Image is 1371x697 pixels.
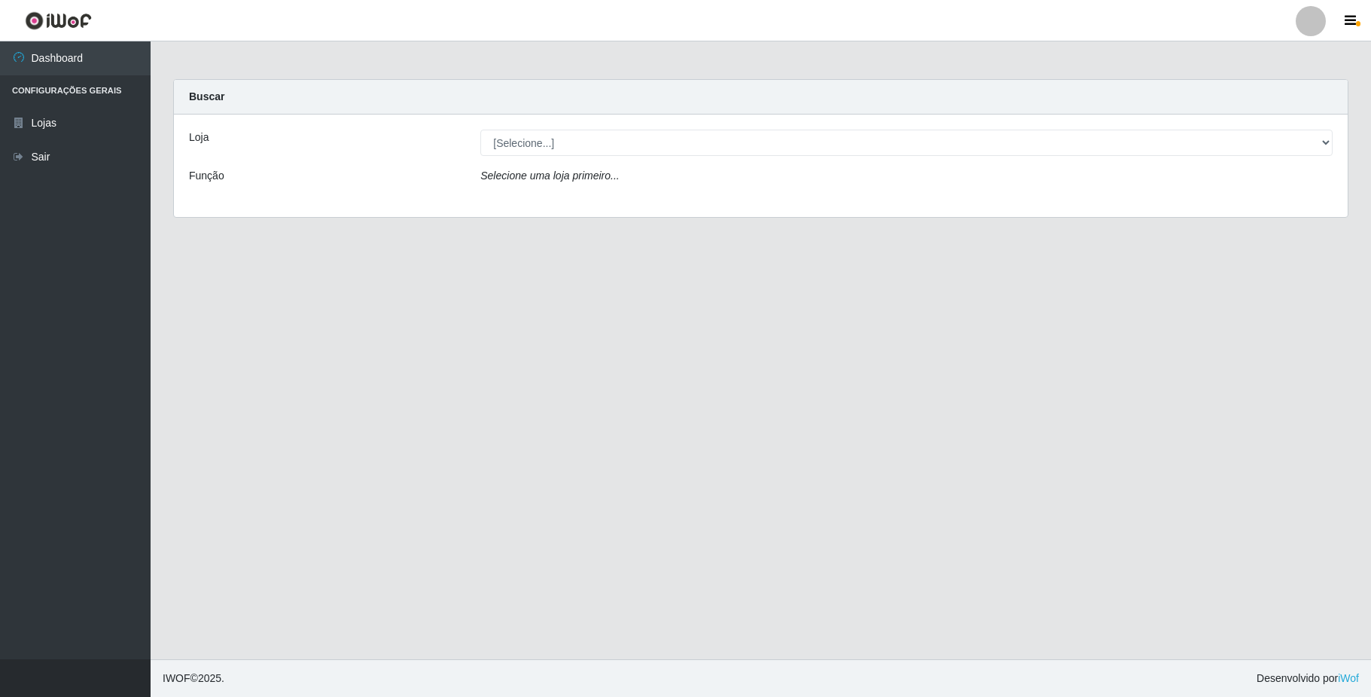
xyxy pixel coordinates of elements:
span: IWOF [163,672,190,684]
span: © 2025 . [163,671,224,686]
strong: Buscar [189,90,224,102]
label: Loja [189,130,209,145]
label: Função [189,168,224,184]
img: CoreUI Logo [25,11,92,30]
i: Selecione uma loja primeiro... [480,170,619,182]
span: Desenvolvido por [1257,671,1359,686]
a: iWof [1338,672,1359,684]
